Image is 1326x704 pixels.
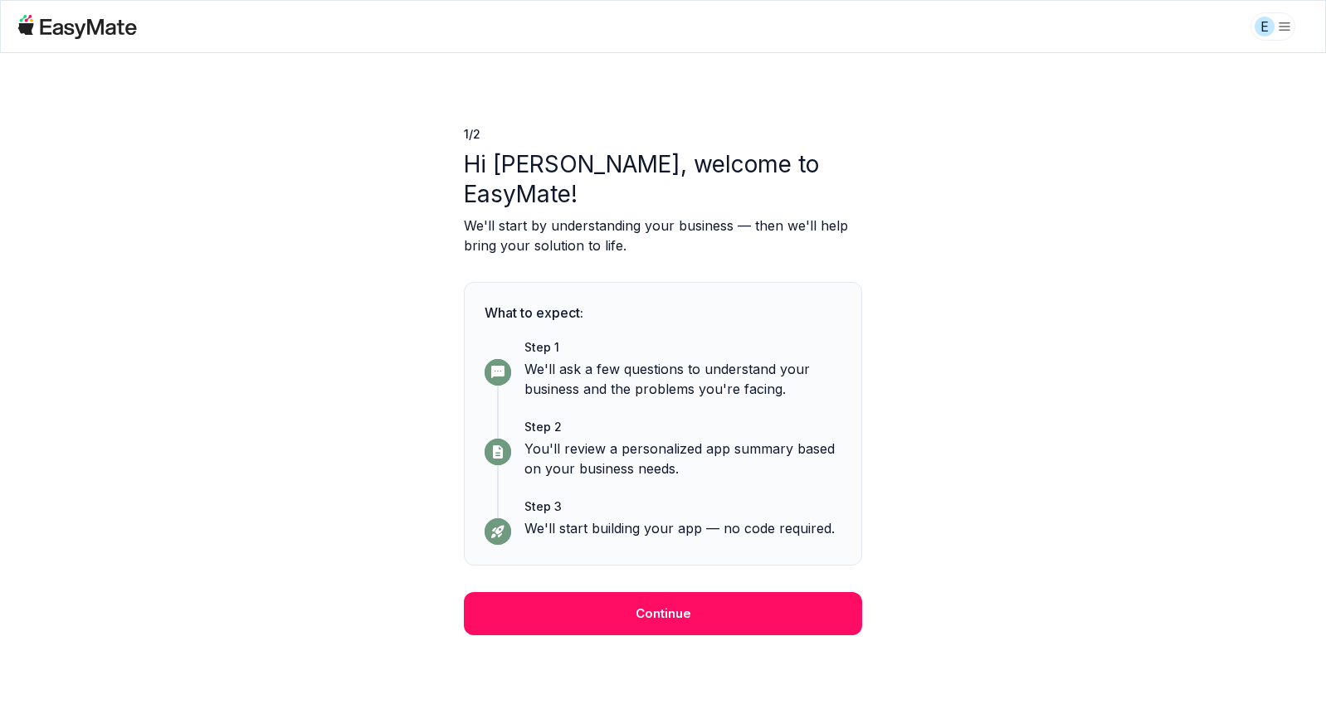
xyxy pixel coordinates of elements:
[485,303,841,323] p: What to expect:
[524,439,841,478] p: You'll review a personalized app summary based on your business needs.
[1255,17,1275,36] div: E
[524,359,841,399] p: We'll ask a few questions to understand your business and the problems you're facing.
[524,498,841,515] p: Step 3
[524,518,841,538] p: We'll start building your app — no code required.
[464,149,862,209] p: Hi [PERSON_NAME], welcome to EasyMate!
[464,126,862,143] p: 1 / 2
[464,592,862,635] button: Continue
[524,339,841,356] p: Step 1
[524,419,841,435] p: Step 2
[464,216,862,255] p: We'll start by understanding your business — then we'll help bring your solution to life.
